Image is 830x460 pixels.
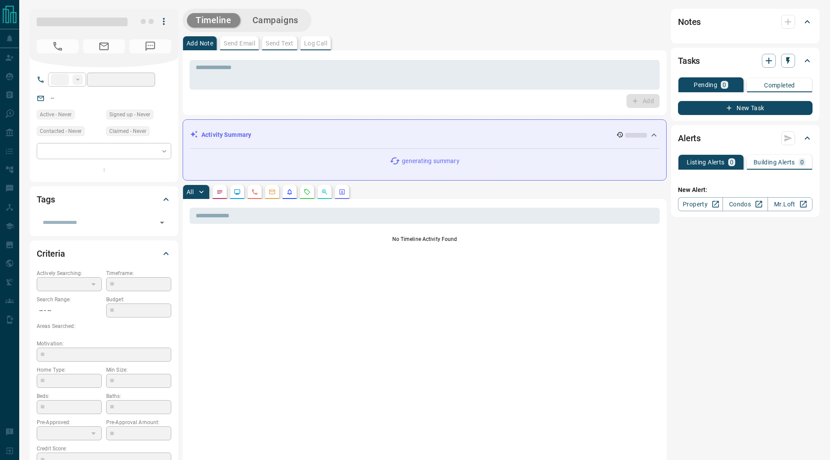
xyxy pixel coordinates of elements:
[201,130,251,139] p: Activity Summary
[37,392,102,400] p: Beds:
[40,127,82,136] span: Contacted - Never
[37,269,102,277] p: Actively Searching:
[321,188,328,195] svg: Opportunities
[687,159,725,165] p: Listing Alerts
[304,188,311,195] svg: Requests
[190,235,660,243] p: No Timeline Activity Found
[37,189,171,210] div: Tags
[234,188,241,195] svg: Lead Browsing Activity
[37,296,102,303] p: Search Range:
[129,39,171,53] span: No Number
[678,197,723,211] a: Property
[339,188,346,195] svg: Agent Actions
[37,418,102,426] p: Pre-Approved:
[694,82,717,88] p: Pending
[106,366,171,374] p: Min Size:
[37,39,79,53] span: No Number
[156,216,168,229] button: Open
[37,340,171,348] p: Motivation:
[754,159,795,165] p: Building Alerts
[51,94,54,101] a: --
[37,322,171,330] p: Areas Searched:
[109,127,146,136] span: Claimed - Never
[286,188,293,195] svg: Listing Alerts
[187,13,240,28] button: Timeline
[37,192,55,206] h2: Tags
[723,82,726,88] p: 0
[106,296,171,303] p: Budget:
[83,39,125,53] span: No Email
[244,13,307,28] button: Campaigns
[37,243,171,264] div: Criteria
[40,110,72,119] span: Active - Never
[187,189,194,195] p: All
[37,445,171,453] p: Credit Score:
[678,54,700,68] h2: Tasks
[678,128,813,149] div: Alerts
[187,40,213,46] p: Add Note
[269,188,276,195] svg: Emails
[37,366,102,374] p: Home Type:
[768,197,813,211] a: Mr.Loft
[800,159,804,165] p: 0
[764,82,795,88] p: Completed
[216,188,223,195] svg: Notes
[730,159,733,165] p: 0
[678,15,701,29] h2: Notes
[723,197,768,211] a: Condos
[106,418,171,426] p: Pre-Approval Amount:
[251,188,258,195] svg: Calls
[678,101,813,115] button: New Task
[37,303,102,318] p: -- - --
[37,247,65,261] h2: Criteria
[190,127,659,143] div: Activity Summary
[109,110,150,119] span: Signed up - Never
[678,50,813,71] div: Tasks
[106,392,171,400] p: Baths:
[678,11,813,32] div: Notes
[106,269,171,277] p: Timeframe:
[678,131,701,145] h2: Alerts
[402,157,459,166] p: generating summary
[678,185,813,195] p: New Alert:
